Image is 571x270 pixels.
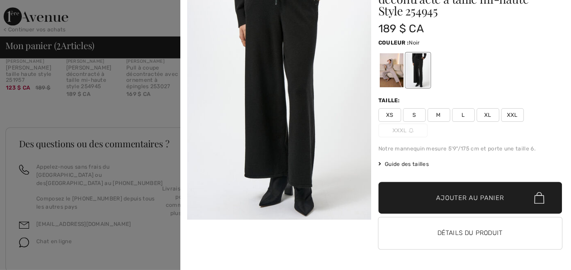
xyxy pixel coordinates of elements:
[477,108,499,122] span: XL
[379,53,403,87] div: Grey melange
[378,108,401,122] span: XS
[378,22,424,35] span: 189 $ CA
[378,40,409,46] span: Couleur :
[427,108,450,122] span: M
[436,193,504,203] span: Ajouter au panier
[385,161,429,167] font: Guide des tailles
[378,182,562,214] button: Ajouter au panier
[406,53,429,87] div: Black
[403,108,426,122] span: S
[452,108,475,122] span: L
[378,217,562,249] button: Détails du produit
[392,126,407,135] font: XXXL
[501,108,524,122] span: XXL
[534,192,544,204] img: Bag.svg
[378,145,562,153] div: Notre mannequin mesure 5'9"/175 cm et porte une taille 6.
[409,128,413,133] img: ring-m.svg
[16,6,54,15] span: Bavarder
[409,40,420,46] span: Noir
[378,96,402,105] div: Taille:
